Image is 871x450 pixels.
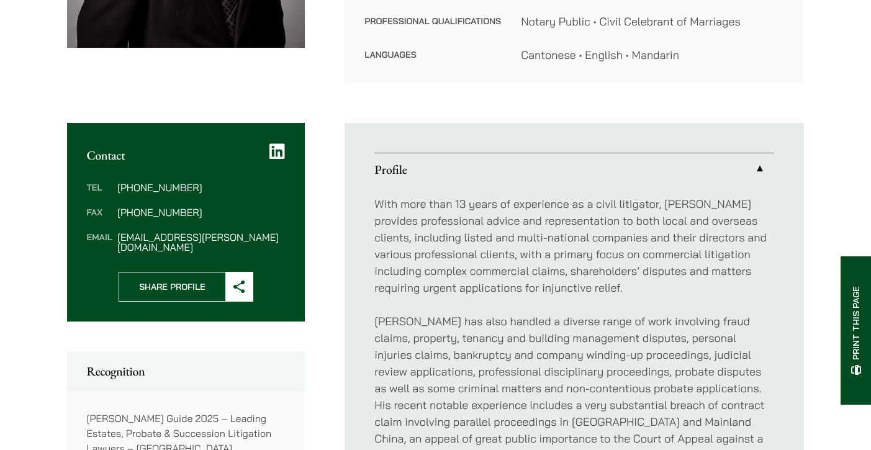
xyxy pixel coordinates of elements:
[117,182,285,192] dd: [PHONE_NUMBER]
[521,47,784,63] dd: Cantonese • English • Mandarin
[119,272,225,301] span: Share Profile
[87,148,286,163] h2: Contact
[374,196,774,296] p: With more than 13 years of experience as a civil litigator, [PERSON_NAME] provides professional a...
[374,153,774,186] a: Profile
[117,232,285,252] dd: [EMAIL_ADDRESS][PERSON_NAME][DOMAIN_NAME]
[364,13,501,47] dt: Professional Qualifications
[87,364,286,379] h2: Recognition
[117,207,285,217] dd: [PHONE_NUMBER]
[119,272,253,302] button: Share Profile
[87,182,112,207] dt: Tel
[87,207,112,232] dt: Fax
[87,232,112,252] dt: Email
[269,143,285,160] a: LinkedIn
[364,47,501,63] dt: Languages
[521,13,784,30] dd: Notary Public • Civil Celebrant of Marriages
